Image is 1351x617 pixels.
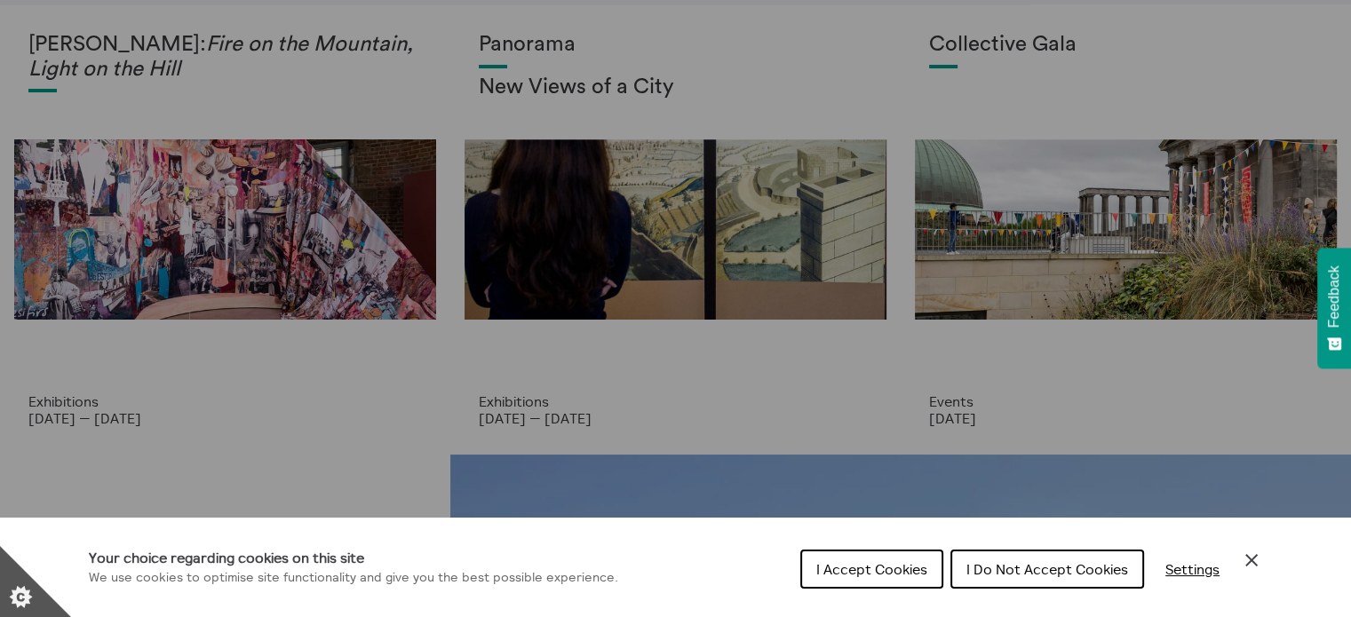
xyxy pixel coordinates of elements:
[1151,551,1234,587] button: Settings
[816,560,927,578] span: I Accept Cookies
[966,560,1128,578] span: I Do Not Accept Cookies
[800,550,943,589] button: I Accept Cookies
[1326,265,1342,328] span: Feedback
[1317,248,1351,368] button: Feedback - Show survey
[1241,550,1262,571] button: Close Cookie Control
[89,547,618,568] h1: Your choice regarding cookies on this site
[1165,560,1220,578] span: Settings
[950,550,1144,589] button: I Do Not Accept Cookies
[89,568,618,588] p: We use cookies to optimise site functionality and give you the best possible experience.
